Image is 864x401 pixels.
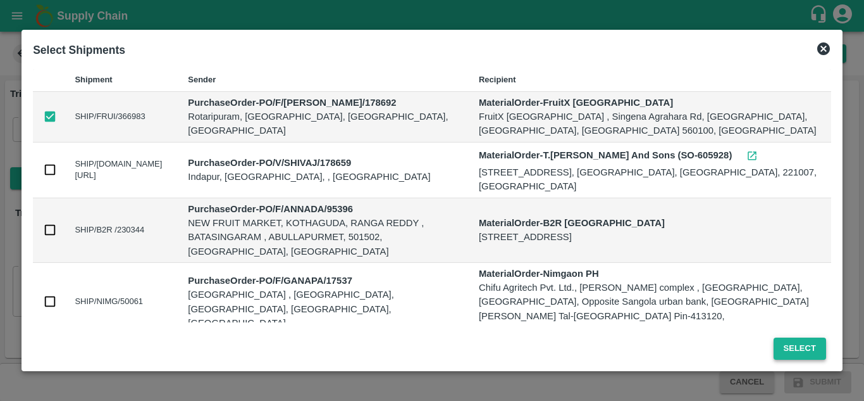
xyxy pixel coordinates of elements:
[65,263,178,341] td: SHIP/NIMG/50061
[188,158,351,168] strong: PurchaseOrder - PO/V/SHIVAJ/178659
[479,230,821,244] p: [STREET_ADDRESS]
[774,338,826,360] button: Select
[188,216,459,258] p: NEW FRUIT MARKET, KOTHAGUDA, RANGA REDDY , BATASINGARAM , ABULLAPURMET, 501502, [GEOGRAPHIC_DATA]...
[479,75,516,84] b: Recipient
[65,143,178,198] td: SHIP/[DOMAIN_NAME][URL]
[65,92,178,143] td: SHIP/FRUI/366983
[188,98,396,108] strong: PurchaseOrder - PO/F/[PERSON_NAME]/178692
[188,75,216,84] b: Sender
[479,218,665,228] strong: MaterialOrder - B2R [GEOGRAPHIC_DATA]
[188,276,352,286] strong: PurchaseOrder - PO/F/GANAPA/17537
[479,165,821,194] p: [STREET_ADDRESS], [GEOGRAPHIC_DATA], [GEOGRAPHIC_DATA], 221007, [GEOGRAPHIC_DATA]
[65,198,178,263] td: SHIP/B2R /230344
[479,269,599,279] strong: MaterialOrder - Nimgaon PH
[479,150,732,160] strong: MaterialOrder - T.[PERSON_NAME] And Sons (SO-605928)
[479,110,821,138] p: FruitX [GEOGRAPHIC_DATA] , Singena Agrahara Rd, [GEOGRAPHIC_DATA], [GEOGRAPHIC_DATA], [GEOGRAPHIC...
[479,281,821,337] p: Chifu Agritech Pvt. Ltd., [PERSON_NAME] complex , [GEOGRAPHIC_DATA], [GEOGRAPHIC_DATA], Opposite ...
[188,288,459,330] p: [GEOGRAPHIC_DATA] , [GEOGRAPHIC_DATA], [GEOGRAPHIC_DATA], [GEOGRAPHIC_DATA], [GEOGRAPHIC_DATA]
[75,75,112,84] b: Shipment
[188,170,459,184] p: Indapur, [GEOGRAPHIC_DATA], , [GEOGRAPHIC_DATA]
[188,110,459,138] p: Rotaripuram, [GEOGRAPHIC_DATA], [GEOGRAPHIC_DATA], [GEOGRAPHIC_DATA]
[33,44,125,56] b: Select Shipments
[188,204,353,214] strong: PurchaseOrder - PO/F/ANNADA/95396
[479,98,673,108] strong: MaterialOrder - FruitX [GEOGRAPHIC_DATA]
